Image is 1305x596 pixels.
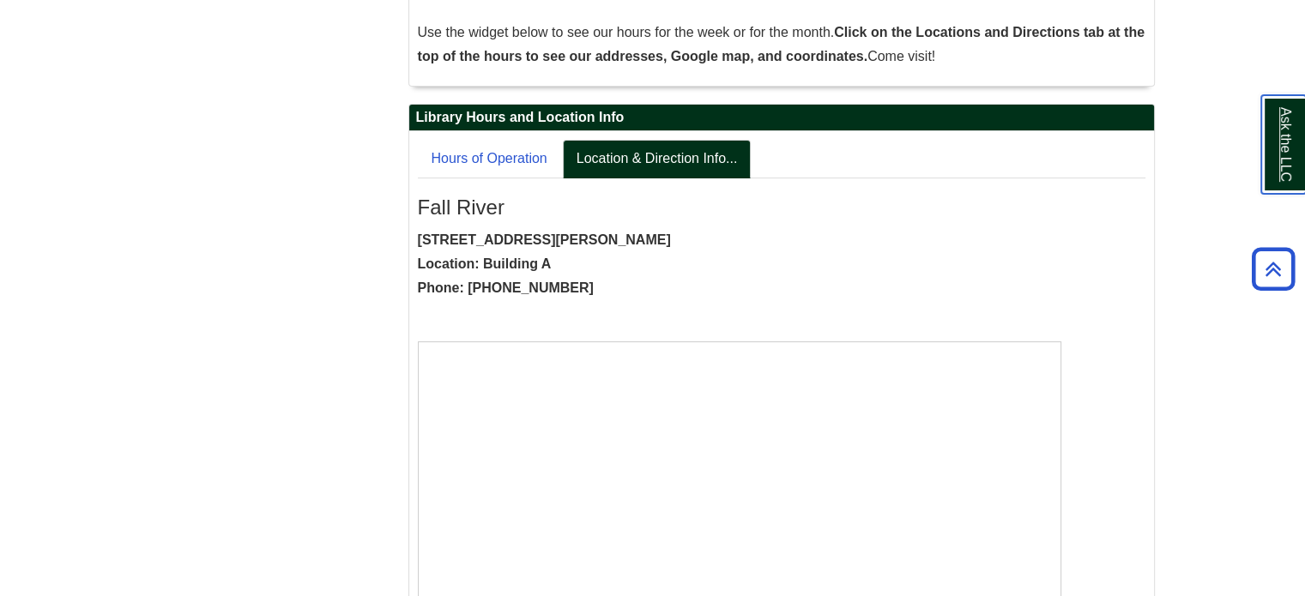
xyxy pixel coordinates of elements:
strong: [STREET_ADDRESS][PERSON_NAME] Location: Building A Phone: [PHONE_NUMBER] [418,232,671,295]
a: Back to Top [1246,257,1301,280]
h2: Library Hours and Location Info [409,105,1154,131]
a: Hours of Operation [418,140,561,178]
strong: Click on the Locations and Directions tab at the top of the hours to see our addresses, Google ma... [418,25,1145,63]
a: Location & Direction Info... [563,140,752,178]
span: Use the widget below to see our hours for the week or for the month. Come visit! [418,25,1145,63]
h3: Fall River [418,196,1145,220]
